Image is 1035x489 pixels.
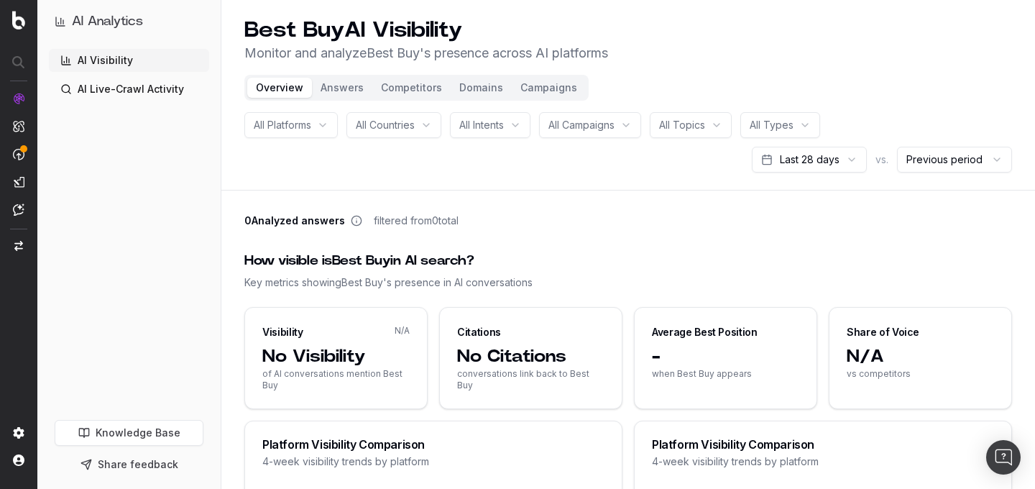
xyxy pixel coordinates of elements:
button: Overview [247,78,312,98]
div: Platform Visibility Comparison [652,439,994,450]
button: AI Analytics [55,12,203,32]
div: Average Best Position [652,325,758,339]
span: - [652,345,799,368]
span: filtered from 0 total [374,214,459,228]
span: N/A [395,325,410,337]
span: vs competitors [847,368,994,380]
img: My account [13,454,24,466]
img: Assist [13,204,24,216]
button: Competitors [372,78,451,98]
img: Activation [13,148,24,160]
span: N/A [847,345,994,368]
img: Switch project [14,241,23,251]
div: How visible is Best Buy in AI search? [244,251,1012,271]
h1: AI Analytics [72,12,143,32]
img: Intelligence [13,120,24,132]
button: Campaigns [512,78,586,98]
button: Answers [312,78,372,98]
span: All Campaigns [548,118,615,132]
h1: Best Buy AI Visibility [244,17,608,43]
span: when Best Buy appears [652,368,799,380]
div: Share of Voice [847,325,919,339]
span: of AI conversations mention Best Buy [262,368,410,391]
div: 4-week visibility trends by platform [262,454,604,469]
span: 0 Analyzed answers [244,214,345,228]
a: AI Visibility [49,49,209,72]
a: Knowledge Base [55,420,203,446]
div: Citations [457,325,501,339]
img: Botify logo [12,11,25,29]
div: Platform Visibility Comparison [262,439,604,450]
span: All Topics [659,118,705,132]
div: 4-week visibility trends by platform [652,454,994,469]
a: AI Live-Crawl Activity [49,78,209,101]
span: All Countries [356,118,415,132]
span: No Citations [457,345,604,368]
p: Monitor and analyze Best Buy 's presence across AI platforms [244,43,608,63]
span: All Intents [459,118,504,132]
div: Ouvrir le Messenger Intercom [986,440,1021,475]
span: No Visibility [262,345,410,368]
img: Analytics [13,93,24,104]
img: Setting [13,427,24,439]
span: vs. [875,152,888,167]
span: conversations link back to Best Buy [457,368,604,391]
div: Visibility [262,325,303,339]
img: Studio [13,176,24,188]
span: All Platforms [254,118,311,132]
button: Share feedback [55,452,203,477]
button: Domains [451,78,512,98]
div: Key metrics showing Best Buy 's presence in AI conversations [244,275,1012,290]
